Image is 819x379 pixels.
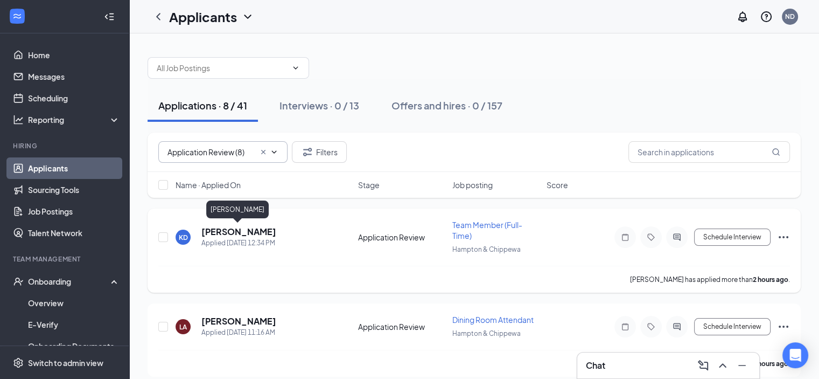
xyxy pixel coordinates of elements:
a: Messages [28,66,120,87]
div: Team Management [13,254,118,264]
a: Sourcing Tools [28,179,120,201]
h5: [PERSON_NAME] [201,226,276,238]
h1: Applicants [169,8,237,26]
svg: ComposeMessage [697,359,710,372]
svg: Ellipses [777,320,790,333]
svg: MagnifyingGlass [772,148,780,156]
div: Onboarding [28,276,111,287]
div: ND [785,12,795,21]
svg: UserCheck [13,276,24,287]
svg: Note [619,233,632,242]
svg: Tag [645,233,657,242]
b: 2 hours ago [753,275,788,284]
a: Onboarding Documents [28,335,120,357]
div: Application Review [358,232,446,243]
div: Offers and hires · 0 / 157 [391,99,502,112]
svg: ChevronUp [716,359,729,372]
svg: Notifications [736,10,749,23]
svg: Tag [645,322,657,331]
div: [PERSON_NAME] [206,201,269,218]
div: Application Review [358,321,446,332]
a: Overview [28,292,120,314]
span: Score [547,180,568,190]
div: Applications · 8 / 41 [158,99,247,112]
svg: ChevronLeft [152,10,165,23]
h5: [PERSON_NAME] [201,315,276,327]
a: Talent Network [28,222,120,244]
button: Minimize [733,357,751,374]
button: ChevronUp [714,357,731,374]
svg: Minimize [736,359,748,372]
div: KD [179,233,188,242]
svg: ChevronDown [241,10,254,23]
div: Open Intercom Messenger [782,342,808,368]
svg: Note [619,322,632,331]
button: Filter Filters [292,141,347,163]
span: Dining Room Attendant [452,315,534,325]
h3: Chat [586,360,605,371]
button: Schedule Interview [694,229,771,246]
div: Applied [DATE] 12:34 PM [201,238,276,249]
b: 3 hours ago [753,360,788,368]
div: LA [179,322,187,332]
svg: ChevronDown [291,64,300,72]
svg: Collapse [104,11,115,22]
svg: Cross [259,148,268,156]
a: Scheduling [28,87,120,109]
svg: Analysis [13,114,24,125]
span: Stage [358,180,380,190]
input: All Stages [167,146,255,158]
span: Hampton & Chippewa [452,329,521,337]
div: Reporting [28,114,121,125]
button: ComposeMessage [695,357,712,374]
span: Team Member (Full-Time) [452,220,522,240]
svg: QuestionInfo [760,10,773,23]
button: Schedule Interview [694,318,771,335]
a: Applicants [28,157,120,179]
svg: Filter [301,146,314,159]
a: Home [28,44,120,66]
div: Applied [DATE] 11:16 AM [201,327,276,338]
div: Switch to admin view [28,357,103,368]
a: E-Verify [28,314,120,335]
div: Interviews · 0 / 13 [279,99,359,112]
svg: ChevronDown [270,148,278,156]
span: Hampton & Chippewa [452,245,521,253]
span: Job posting [452,180,493,190]
div: Hiring [13,141,118,150]
svg: ActiveChat [670,233,683,242]
svg: Settings [13,357,24,368]
input: Search in applications [628,141,790,163]
svg: ActiveChat [670,322,683,331]
svg: Ellipses [777,231,790,244]
a: Job Postings [28,201,120,222]
p: [PERSON_NAME] has applied more than . [630,275,790,284]
input: All Job Postings [157,62,287,74]
svg: WorkstreamLogo [12,11,23,22]
span: Name · Applied On [176,180,241,190]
